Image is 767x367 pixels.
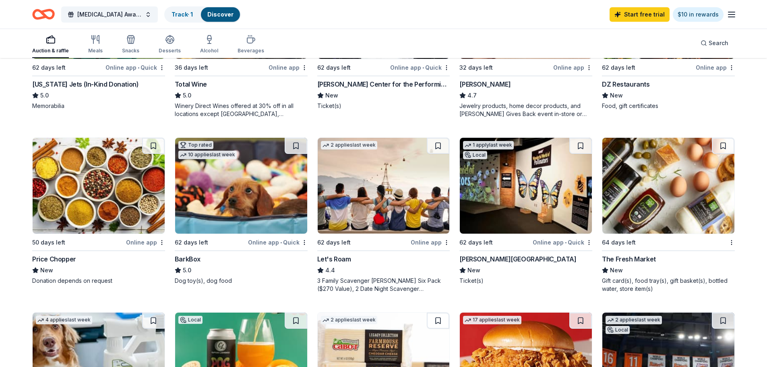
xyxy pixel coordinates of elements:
[460,138,592,234] img: Image for Milton J. Rubenstein Museum of Science & Technology
[175,277,308,285] div: Dog toy(s), dog food
[40,91,49,100] span: 5.0
[317,137,450,293] a: Image for Let's Roam2 applieslast week62 days leftOnline appLet's Roam4.43 Family Scavenger [PERS...
[602,238,636,247] div: 64 days left
[32,48,69,54] div: Auction & raffle
[175,63,208,73] div: 36 days left
[459,277,592,285] div: Ticket(s)
[694,35,735,51] button: Search
[606,316,662,324] div: 2 applies last week
[467,265,480,275] span: New
[602,277,735,293] div: Gift card(s), food tray(s), gift basket(s), bottled water, store item(s)
[459,63,493,73] div: 32 days left
[183,91,191,100] span: 5.0
[77,10,142,19] span: [MEDICAL_DATA] Awareness Raffle
[459,238,493,247] div: 62 days left
[238,31,264,58] button: Beverages
[32,137,165,285] a: Image for Price Chopper50 days leftOnline appPrice ChopperNewDonation depends on request
[126,237,165,247] div: Online app
[32,79,139,89] div: [US_STATE] Jets (In-Kind Donation)
[602,63,635,73] div: 62 days left
[36,316,92,324] div: 4 applies last week
[32,63,66,73] div: 62 days left
[200,48,218,54] div: Alcohol
[467,91,477,100] span: 4.7
[317,277,450,293] div: 3 Family Scavenger [PERSON_NAME] Six Pack ($270 Value), 2 Date Night Scavenger [PERSON_NAME] Two ...
[88,31,103,58] button: Meals
[602,79,649,89] div: DZ Restaurants
[325,91,338,100] span: New
[602,102,735,110] div: Food, gift certificates
[317,254,351,264] div: Let's Roam
[175,102,308,118] div: Winery Direct Wines offered at 30% off in all locations except [GEOGRAPHIC_DATA], [GEOGRAPHIC_DAT...
[673,7,724,22] a: $10 in rewards
[610,265,623,275] span: New
[325,265,335,275] span: 4.4
[175,254,201,264] div: BarkBox
[602,138,734,234] img: Image for The Fresh Market
[32,31,69,58] button: Auction & raffle
[172,11,193,18] a: Track· 1
[606,326,630,334] div: Local
[317,63,351,73] div: 62 days left
[463,141,514,149] div: 1 apply last week
[321,316,377,324] div: 2 applies last week
[175,138,307,234] img: Image for BarkBox
[411,237,450,247] div: Online app
[459,79,511,89] div: [PERSON_NAME]
[459,102,592,118] div: Jewelry products, home decor products, and [PERSON_NAME] Gives Back event in-store or online (or ...
[178,151,237,159] div: 10 applies last week
[138,64,139,71] span: •
[709,38,728,48] span: Search
[32,238,65,247] div: 50 days left
[207,11,234,18] a: Discover
[459,137,592,285] a: Image for Milton J. Rubenstein Museum of Science & Technology1 applylast weekLocal62 days leftOnl...
[40,265,53,275] span: New
[178,316,203,324] div: Local
[178,141,213,149] div: Top rated
[610,91,623,100] span: New
[248,237,308,247] div: Online app Quick
[269,62,308,73] div: Online app
[105,62,165,73] div: Online app Quick
[317,79,450,89] div: [PERSON_NAME] Center for the Performing Arts
[280,239,282,246] span: •
[183,265,191,275] span: 5.0
[318,138,450,234] img: Image for Let's Roam
[33,138,165,234] img: Image for Price Chopper
[122,31,139,58] button: Snacks
[32,102,165,110] div: Memorabilia
[175,137,308,285] a: Image for BarkBoxTop rated10 applieslast week62 days leftOnline app•QuickBarkBox5.0Dog toy(s), do...
[175,238,208,247] div: 62 days left
[200,31,218,58] button: Alcohol
[88,48,103,54] div: Meals
[238,48,264,54] div: Beverages
[317,238,351,247] div: 62 days left
[390,62,450,73] div: Online app Quick
[565,239,566,246] span: •
[32,254,76,264] div: Price Chopper
[463,151,487,159] div: Local
[317,102,450,110] div: Ticket(s)
[602,137,735,293] a: Image for The Fresh Market64 days leftThe Fresh MarketNewGift card(s), food tray(s), gift basket(...
[610,7,670,22] a: Start free trial
[159,31,181,58] button: Desserts
[61,6,158,23] button: [MEDICAL_DATA] Awareness Raffle
[32,5,55,24] a: Home
[159,48,181,54] div: Desserts
[32,277,165,285] div: Donation depends on request
[321,141,377,149] div: 2 applies last week
[602,254,656,264] div: The Fresh Market
[553,62,592,73] div: Online app
[422,64,424,71] span: •
[696,62,735,73] div: Online app
[175,79,207,89] div: Total Wine
[459,254,576,264] div: [PERSON_NAME][GEOGRAPHIC_DATA]
[533,237,592,247] div: Online app Quick
[164,6,241,23] button: Track· 1Discover
[122,48,139,54] div: Snacks
[463,316,521,324] div: 17 applies last week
